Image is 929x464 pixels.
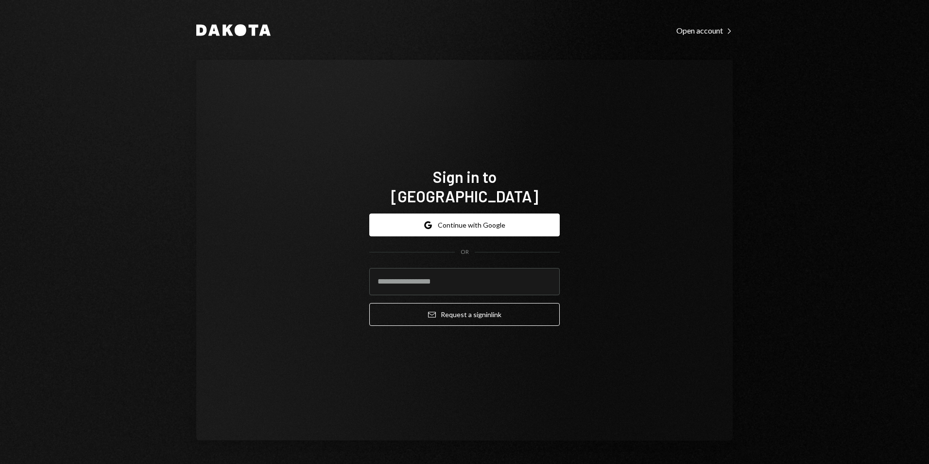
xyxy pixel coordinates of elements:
[461,248,469,256] div: OR
[369,303,560,326] button: Request a signinlink
[676,25,733,36] a: Open account
[676,26,733,36] div: Open account
[369,167,560,206] h1: Sign in to [GEOGRAPHIC_DATA]
[369,214,560,236] button: Continue with Google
